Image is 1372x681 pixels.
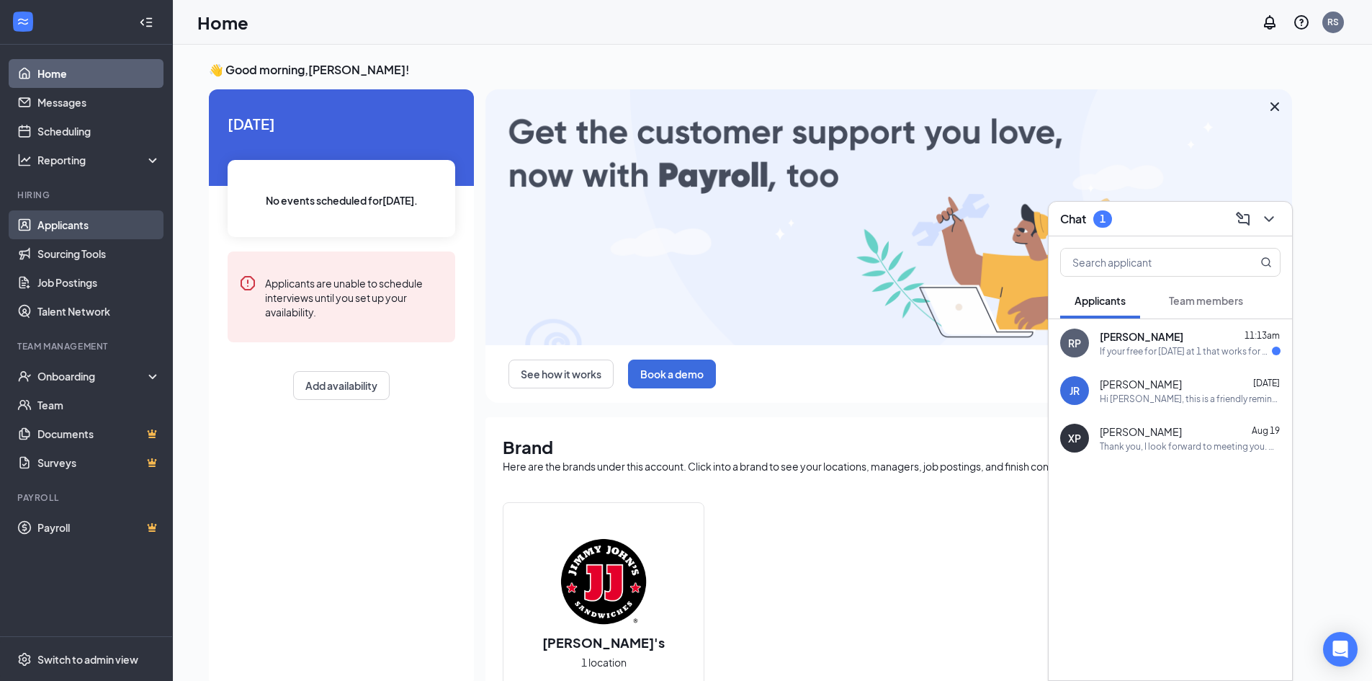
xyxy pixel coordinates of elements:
[37,652,138,667] div: Switch to admin view
[1260,210,1278,228] svg: ChevronDown
[557,535,650,628] img: Jimmy John's
[1100,424,1182,439] span: [PERSON_NAME]
[1261,14,1278,31] svg: Notifications
[1257,208,1281,231] button: ChevronDown
[1260,257,1272,268] svg: MagnifyingGlass
[1245,330,1280,341] span: 11:13am
[37,153,161,167] div: Reporting
[508,360,614,388] button: See how it works
[1061,249,1232,276] input: Search applicant
[239,275,256,292] svg: Error
[1293,14,1310,31] svg: QuestionInfo
[37,369,148,383] div: Onboarding
[1169,294,1243,307] span: Team members
[37,59,161,88] a: Home
[209,62,1292,78] h3: 👋 Good morning, [PERSON_NAME] !
[503,435,1275,459] h1: Brand
[503,459,1275,473] div: Here are the brands under this account. Click into a brand to see your locations, managers, job p...
[17,153,32,167] svg: Analysis
[265,275,444,319] div: Applicants are unable to schedule interviews until you set up your availability.
[1075,294,1126,307] span: Applicants
[37,239,161,268] a: Sourcing Tools
[1100,213,1106,225] div: 1
[1327,16,1339,28] div: RS
[1068,431,1081,445] div: XP
[37,391,161,419] a: Team
[17,369,32,383] svg: UserCheck
[197,10,248,35] h1: Home
[1266,98,1283,115] svg: Cross
[16,14,30,29] svg: WorkstreamLogo
[17,491,158,504] div: Payroll
[1100,393,1281,405] div: Hi [PERSON_NAME], this is a friendly reminder. To move forward with your application for Delivery...
[37,210,161,239] a: Applicants
[228,112,455,135] span: [DATE]
[37,88,161,117] a: Messages
[1100,329,1183,344] span: [PERSON_NAME]
[528,633,679,651] h2: [PERSON_NAME]'s
[37,117,161,146] a: Scheduling
[1323,632,1358,667] div: Open Intercom Messenger
[1232,208,1255,231] button: ComposeMessage
[1252,425,1280,436] span: Aug 19
[628,360,716,388] button: Book a demo
[37,419,161,448] a: DocumentsCrown
[266,192,418,208] span: No events scheduled for [DATE] .
[37,268,161,297] a: Job Postings
[37,513,161,542] a: PayrollCrown
[17,652,32,667] svg: Settings
[37,297,161,326] a: Talent Network
[1068,336,1081,350] div: RP
[1100,377,1182,391] span: [PERSON_NAME]
[37,448,161,477] a: SurveysCrown
[1100,440,1281,453] div: Thank you, I look forward to meeting you. We are at [STREET_ADDRESS] next the commons market. The...
[1070,383,1080,398] div: JR
[293,371,390,400] button: Add availability
[581,654,627,670] span: 1 location
[139,15,153,30] svg: Collapse
[1253,378,1280,388] span: [DATE]
[17,189,158,201] div: Hiring
[1100,345,1272,357] div: If your free for [DATE] at 1 that works for me
[17,340,158,352] div: Team Management
[1060,211,1086,227] h3: Chat
[485,89,1292,345] img: payroll-large.gif
[1234,210,1252,228] svg: ComposeMessage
